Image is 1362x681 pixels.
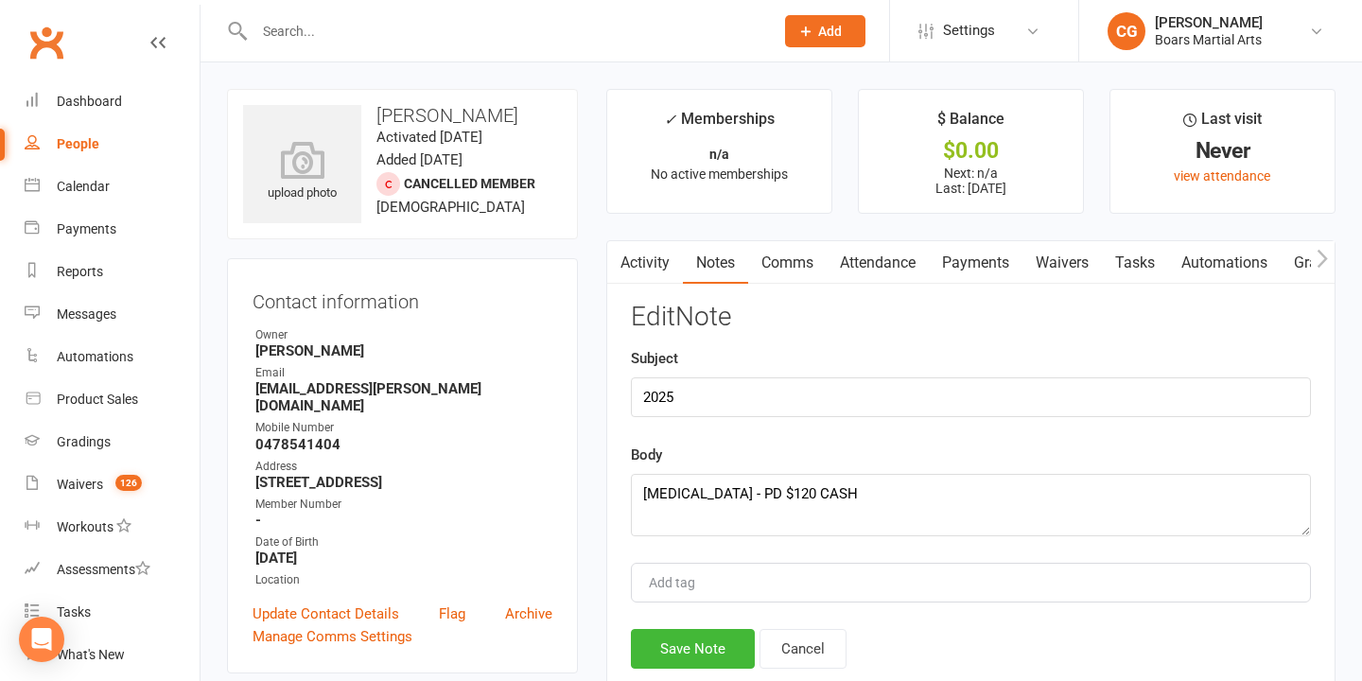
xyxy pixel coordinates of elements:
strong: - [255,512,552,529]
a: Gradings [25,421,200,463]
strong: [PERSON_NAME] [255,342,552,359]
a: What's New [25,634,200,676]
div: Waivers [57,477,103,492]
div: Automations [57,349,133,364]
a: People [25,123,200,166]
i: ✓ [664,111,676,129]
a: Attendance [827,241,929,285]
p: Next: n/a Last: [DATE] [876,166,1066,196]
div: Never [1127,141,1318,161]
div: $ Balance [937,107,1004,141]
div: Workouts [57,519,113,534]
div: People [57,136,99,151]
a: Tasks [25,591,200,634]
span: Cancelled member [404,176,535,191]
button: Add [785,15,865,47]
a: Automations [1168,241,1281,285]
h3: [PERSON_NAME] [243,105,562,126]
div: Payments [57,221,116,236]
a: Waivers [1022,241,1102,285]
div: Assessments [57,562,150,577]
div: Last visit [1183,107,1262,141]
div: Address [255,458,552,476]
strong: n/a [709,147,729,162]
div: What's New [57,647,125,662]
a: Manage Comms Settings [253,625,412,648]
div: Owner [255,326,552,344]
div: Memberships [664,107,775,142]
div: Date of Birth [255,533,552,551]
a: Flag [439,602,465,625]
div: Member Number [255,496,552,514]
time: Added [DATE] [376,151,463,168]
a: view attendance [1174,168,1270,183]
div: CG [1108,12,1145,50]
strong: [DATE] [255,550,552,567]
div: Open Intercom Messenger [19,617,64,662]
label: Body [631,444,662,466]
input: Search... [249,18,760,44]
div: Gradings [57,434,111,449]
div: Reports [57,264,103,279]
strong: [EMAIL_ADDRESS][PERSON_NAME][DOMAIN_NAME] [255,380,552,414]
a: Assessments [25,549,200,591]
div: Boars Martial Arts [1155,31,1263,48]
span: Settings [943,9,995,52]
a: Product Sales [25,378,200,421]
a: Messages [25,293,200,336]
time: Activated [DATE] [376,129,482,146]
span: 126 [115,475,142,491]
div: $0.00 [876,141,1066,161]
a: Notes [683,241,748,285]
div: Location [255,571,552,589]
div: Product Sales [57,392,138,407]
a: Payments [25,208,200,251]
span: Add [818,24,842,39]
button: Save Note [631,629,755,669]
div: [PERSON_NAME] [1155,14,1263,31]
span: No active memberships [651,166,788,182]
a: Reports [25,251,200,293]
a: Comms [748,241,827,285]
a: Activity [607,241,683,285]
div: Dashboard [57,94,122,109]
a: Update Contact Details [253,602,399,625]
a: Waivers 126 [25,463,200,506]
a: Payments [929,241,1022,285]
div: Mobile Number [255,419,552,437]
button: Cancel [760,629,847,669]
label: Subject [631,347,678,370]
a: Tasks [1102,241,1168,285]
div: Tasks [57,604,91,620]
textarea: [MEDICAL_DATA] - PD $120 CASH [631,474,1311,536]
input: Add tag [647,571,713,594]
div: Calendar [57,179,110,194]
a: Automations [25,336,200,378]
a: Archive [505,602,552,625]
a: Calendar [25,166,200,208]
div: upload photo [243,141,361,203]
div: Email [255,364,552,382]
strong: [STREET_ADDRESS] [255,474,552,491]
span: [DEMOGRAPHIC_DATA] [376,199,525,216]
div: Messages [57,306,116,322]
strong: 0478541404 [255,436,552,453]
a: Workouts [25,506,200,549]
h3: Edit Note [631,303,1311,332]
h3: Contact information [253,284,552,312]
input: optional [631,377,1311,417]
a: Clubworx [23,19,70,66]
a: Dashboard [25,80,200,123]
